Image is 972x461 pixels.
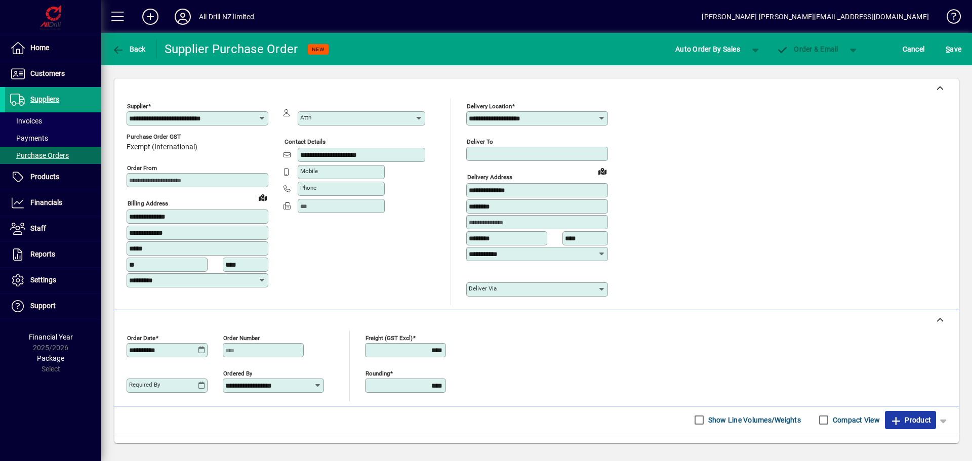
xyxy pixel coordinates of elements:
span: Purchase Order GST [127,134,197,140]
a: Payments [5,130,101,147]
span: S [946,45,950,53]
a: Customers [5,61,101,87]
span: Order & Email [777,45,838,53]
label: Compact View [831,415,880,425]
a: View on map [255,189,271,205]
span: Back [112,45,146,53]
mat-label: Mobile [300,167,318,175]
button: Cancel [900,40,927,58]
mat-label: Deliver To [467,138,493,145]
span: Staff [30,224,46,232]
a: Invoices [5,112,101,130]
mat-label: Order from [127,164,157,172]
button: Save [943,40,964,58]
span: Payments [10,134,48,142]
span: Products [30,173,59,181]
mat-label: Ordered by [223,369,252,376]
button: Auto Order By Sales [670,40,745,58]
mat-label: Phone [300,184,316,191]
span: NEW [312,46,325,53]
app-page-header-button: Back [101,40,157,58]
a: View on map [594,163,611,179]
span: Financial Year [29,333,73,341]
mat-label: Order date [127,334,155,341]
span: Exempt (International) [127,143,197,151]
button: Profile [167,8,199,26]
span: Settings [30,276,56,284]
mat-label: Rounding [366,369,390,376]
span: Support [30,302,56,310]
a: Home [5,35,101,61]
span: Package [37,354,64,362]
span: Purchase Orders [10,151,69,159]
div: Supplier Purchase Order [165,41,298,57]
a: Support [5,294,101,319]
a: Purchase Orders [5,147,101,164]
span: Financials [30,198,62,206]
span: Reports [30,250,55,258]
a: Reports [5,242,101,267]
span: Customers [30,69,65,77]
a: Financials [5,190,101,216]
span: Product [890,412,931,428]
span: Auto Order By Sales [675,41,740,57]
a: Settings [5,268,101,293]
a: Knowledge Base [939,2,959,35]
span: Suppliers [30,95,59,103]
mat-label: Supplier [127,103,148,110]
span: Cancel [903,41,925,57]
mat-label: Freight (GST excl) [366,334,413,341]
span: Home [30,44,49,52]
a: Products [5,164,101,190]
mat-label: Deliver via [469,285,497,292]
span: ave [946,41,961,57]
button: Product [885,411,936,429]
span: Invoices [10,117,42,125]
mat-label: Required by [129,381,160,388]
button: Order & Email [772,40,843,58]
mat-label: Attn [300,114,311,121]
button: Back [109,40,148,58]
mat-label: Delivery Location [467,103,512,110]
div: All Drill NZ limited [199,9,255,25]
button: Add [134,8,167,26]
a: Staff [5,216,101,241]
div: [PERSON_NAME] [PERSON_NAME][EMAIL_ADDRESS][DOMAIN_NAME] [702,9,929,25]
mat-label: Order number [223,334,260,341]
label: Show Line Volumes/Weights [706,415,801,425]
